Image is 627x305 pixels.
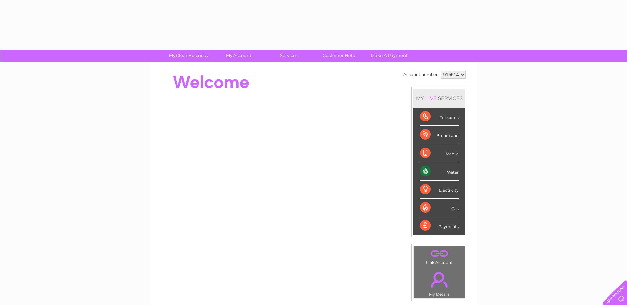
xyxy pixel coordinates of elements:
[416,248,463,259] a: .
[414,266,465,299] td: My Details
[416,268,463,291] a: .
[414,246,465,267] td: Link Account
[312,50,366,62] a: Customer Help
[424,95,438,101] div: LIVE
[402,69,439,80] td: Account number
[420,162,459,181] div: Water
[420,144,459,162] div: Mobile
[420,126,459,144] div: Broadband
[420,217,459,235] div: Payments
[261,50,316,62] a: Services
[211,50,266,62] a: My Account
[161,50,216,62] a: My Clear Business
[362,50,416,62] a: Make A Payment
[420,199,459,217] div: Gas
[420,181,459,199] div: Electricity
[413,89,465,108] div: MY SERVICES
[420,108,459,126] div: Telecoms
